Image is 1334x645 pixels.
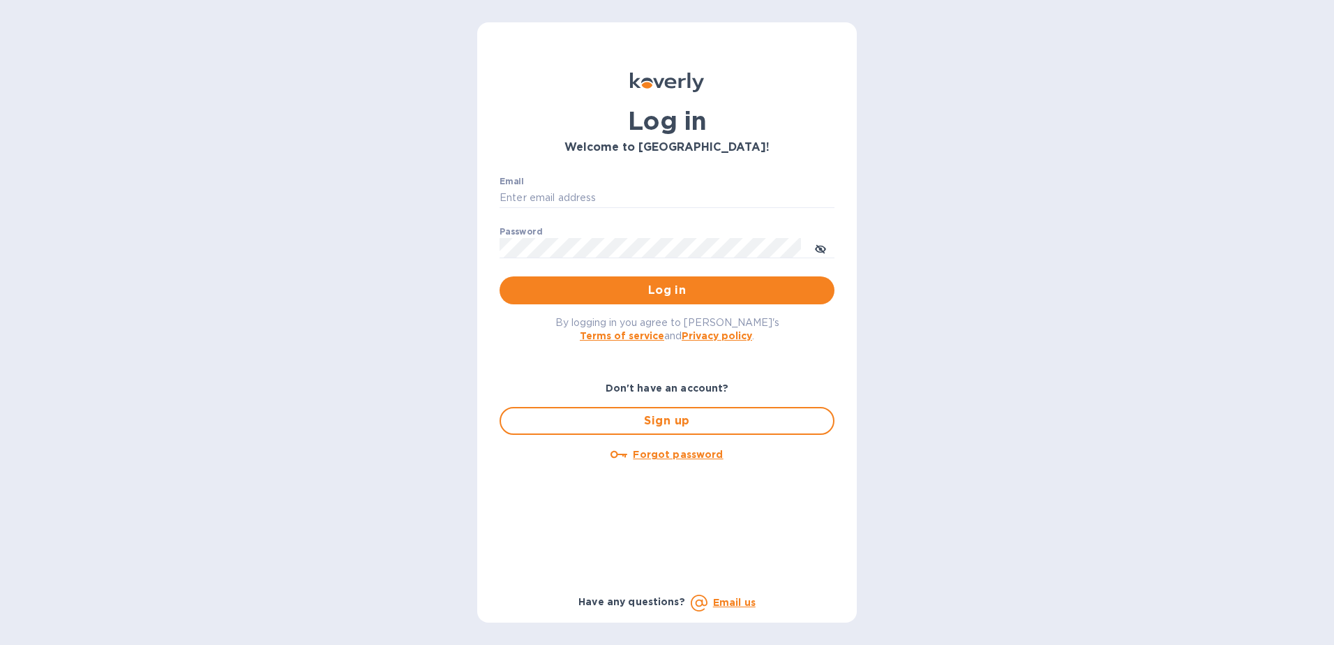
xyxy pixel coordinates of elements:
[500,141,834,154] h3: Welcome to [GEOGRAPHIC_DATA]!
[500,228,542,236] label: Password
[500,188,834,209] input: Enter email address
[500,177,524,186] label: Email
[500,407,834,435] button: Sign up
[580,330,664,341] a: Terms of service
[807,234,834,262] button: toggle password visibility
[578,596,685,607] b: Have any questions?
[606,383,729,394] b: Don't have an account?
[633,449,723,460] u: Forgot password
[500,276,834,304] button: Log in
[500,106,834,135] h1: Log in
[713,597,756,608] a: Email us
[511,282,823,299] span: Log in
[512,413,822,429] span: Sign up
[630,73,704,92] img: Koverly
[555,317,779,341] span: By logging in you agree to [PERSON_NAME]'s and .
[682,330,752,341] a: Privacy policy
